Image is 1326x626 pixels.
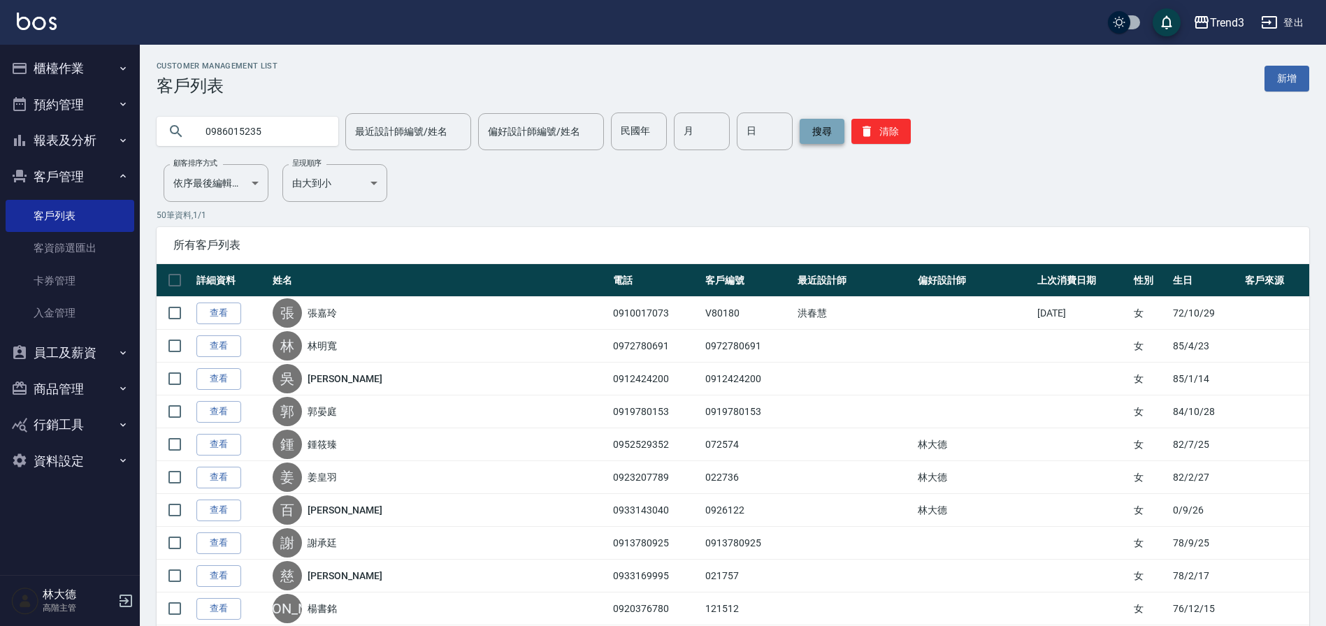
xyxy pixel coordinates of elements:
[308,437,337,451] a: 鍾筱臻
[702,527,794,560] td: 0913780925
[308,503,382,517] a: [PERSON_NAME]
[273,364,302,393] div: 吳
[794,297,914,330] td: 洪春慧
[196,303,241,324] a: 查看
[1169,592,1241,625] td: 76/12/15
[1210,14,1244,31] div: Trend3
[308,536,337,550] a: 謝承廷
[308,372,382,386] a: [PERSON_NAME]
[196,467,241,488] a: 查看
[196,112,327,150] input: 搜尋關鍵字
[273,463,302,492] div: 姜
[196,368,241,390] a: 查看
[702,592,794,625] td: 121512
[1130,297,1169,330] td: 女
[273,561,302,590] div: 慈
[702,330,794,363] td: 0972780691
[273,331,302,361] div: 林
[43,588,114,602] h5: 林大德
[6,335,134,371] button: 員工及薪資
[196,434,241,456] a: 查看
[1188,8,1250,37] button: Trend3
[1130,592,1169,625] td: 女
[1169,330,1241,363] td: 85/4/23
[273,397,302,426] div: 郭
[17,13,57,30] img: Logo
[193,264,269,297] th: 詳細資料
[6,232,134,264] a: 客資篩選匯出
[157,209,1309,221] p: 50 筆資料, 1 / 1
[702,297,794,330] td: V80180
[610,527,702,560] td: 0913780925
[6,87,134,123] button: 預約管理
[1034,297,1130,330] td: [DATE]
[308,470,337,484] a: 姜皇羽
[610,428,702,461] td: 0952529352
[308,306,337,320] a: 張嘉玲
[1130,264,1169,297] th: 性別
[173,238,1292,252] span: 所有客戶列表
[1169,560,1241,592] td: 78/2/17
[273,594,302,623] div: [PERSON_NAME]
[196,598,241,620] a: 查看
[273,430,302,459] div: 鍾
[6,371,134,407] button: 商品管理
[308,602,337,616] a: 楊書銘
[702,363,794,395] td: 0912424200
[6,200,134,232] a: 客戶列表
[610,297,702,330] td: 0910017073
[308,405,337,418] a: 郭晏庭
[794,264,914,297] th: 最近設計師
[196,335,241,357] a: 查看
[610,592,702,625] td: 0920376780
[610,395,702,428] td: 0919780153
[282,164,387,202] div: 由大到小
[173,158,217,168] label: 顧客排序方式
[851,119,911,144] button: 清除
[6,50,134,87] button: 櫃檯作業
[610,461,702,494] td: 0923207789
[1264,66,1309,92] a: 新增
[1034,264,1130,297] th: 上次消費日期
[1169,395,1241,428] td: 84/10/28
[1169,363,1241,395] td: 85/1/14
[157,61,278,71] h2: Customer Management List
[702,461,794,494] td: 022736
[1169,461,1241,494] td: 82/2/27
[1130,461,1169,494] td: 女
[1130,363,1169,395] td: 女
[1169,428,1241,461] td: 82/7/25
[702,264,794,297] th: 客戶編號
[914,264,1035,297] th: 偏好設計師
[914,428,1035,461] td: 林大德
[6,297,134,329] a: 入金管理
[702,494,794,527] td: 0926122
[1130,330,1169,363] td: 女
[1130,494,1169,527] td: 女
[196,401,241,423] a: 查看
[914,461,1035,494] td: 林大德
[610,560,702,592] td: 0933169995
[610,494,702,527] td: 0933143040
[6,122,134,159] button: 報表及分析
[292,158,322,168] label: 呈現順序
[269,264,610,297] th: 姓名
[1241,264,1309,297] th: 客戶來源
[273,495,302,525] div: 百
[800,119,844,144] button: 搜尋
[196,532,241,554] a: 查看
[702,395,794,428] td: 0919780153
[1169,264,1241,297] th: 生日
[1130,527,1169,560] td: 女
[914,494,1035,527] td: 林大德
[1255,10,1309,36] button: 登出
[702,560,794,592] td: 021757
[273,528,302,558] div: 謝
[196,500,241,521] a: 查看
[164,164,268,202] div: 依序最後編輯時間
[308,569,382,583] a: [PERSON_NAME]
[1153,8,1181,36] button: save
[6,407,134,443] button: 行銷工具
[196,565,241,587] a: 查看
[6,443,134,479] button: 資料設定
